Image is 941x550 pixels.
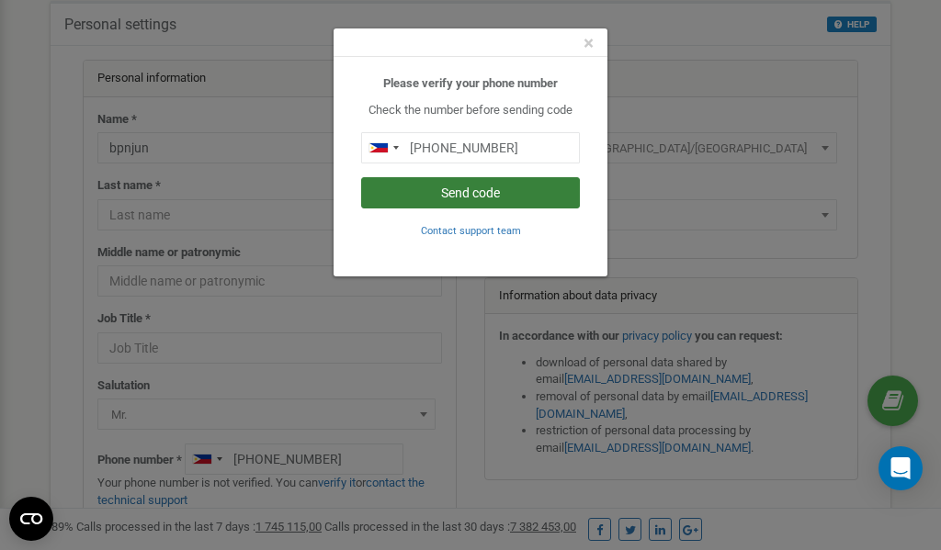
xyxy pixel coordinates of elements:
button: Open CMP widget [9,497,53,541]
input: 0905 123 4567 [361,132,580,163]
small: Contact support team [421,225,521,237]
div: Open Intercom Messenger [879,446,923,490]
span: × [584,32,594,54]
div: Telephone country code [362,133,404,163]
button: Close [584,34,594,53]
a: Contact support team [421,223,521,237]
b: Please verify your phone number [383,76,558,90]
p: Check the number before sending code [361,102,580,119]
button: Send code [361,177,580,208]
